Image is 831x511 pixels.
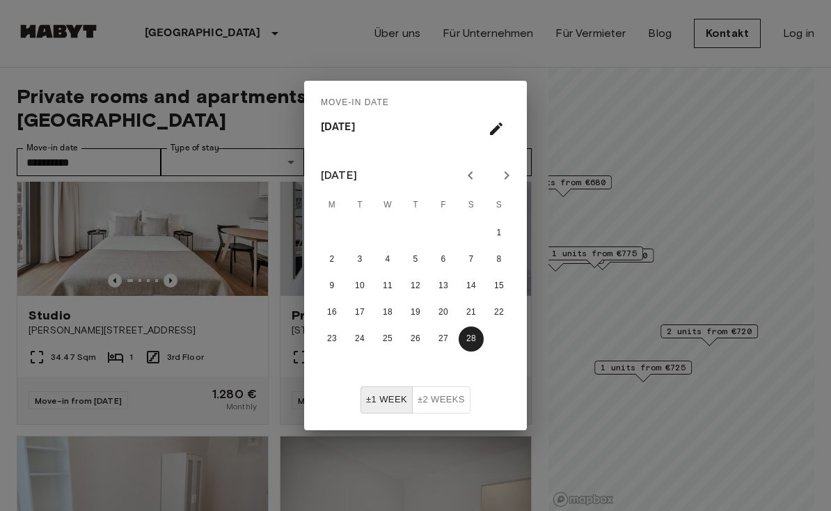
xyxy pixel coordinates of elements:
[486,274,512,299] button: 15
[347,300,372,325] button: 17
[459,247,484,272] button: 7
[319,274,345,299] button: 9
[319,247,345,272] button: 2
[403,191,428,219] span: Thursday
[347,191,372,219] span: Tuesday
[431,300,456,325] button: 20
[459,274,484,299] button: 14
[321,167,357,184] div: [DATE]
[486,247,512,272] button: 8
[321,114,355,141] h4: [DATE]
[321,92,389,114] span: Move-in date
[431,191,456,219] span: Friday
[361,386,470,414] div: Move In Flexibility
[459,164,482,187] button: Previous month
[403,327,428,352] button: 26
[403,274,428,299] button: 12
[431,327,456,352] button: 27
[375,247,400,272] button: 4
[375,300,400,325] button: 18
[403,247,428,272] button: 5
[459,300,484,325] button: 21
[375,191,400,219] span: Wednesday
[375,274,400,299] button: 11
[347,274,372,299] button: 10
[347,247,372,272] button: 3
[347,327,372,352] button: 24
[459,191,484,219] span: Saturday
[319,300,345,325] button: 16
[319,327,345,352] button: 23
[375,327,400,352] button: 25
[495,164,519,187] button: Next month
[486,191,512,219] span: Sunday
[459,327,484,352] button: 28
[431,274,456,299] button: 13
[486,221,512,246] button: 1
[482,115,510,143] button: calendar view is open, go to text input view
[412,386,470,414] button: ±2 weeks
[403,300,428,325] button: 19
[431,247,456,272] button: 6
[319,191,345,219] span: Monday
[486,300,512,325] button: 22
[361,386,413,414] button: ±1 week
